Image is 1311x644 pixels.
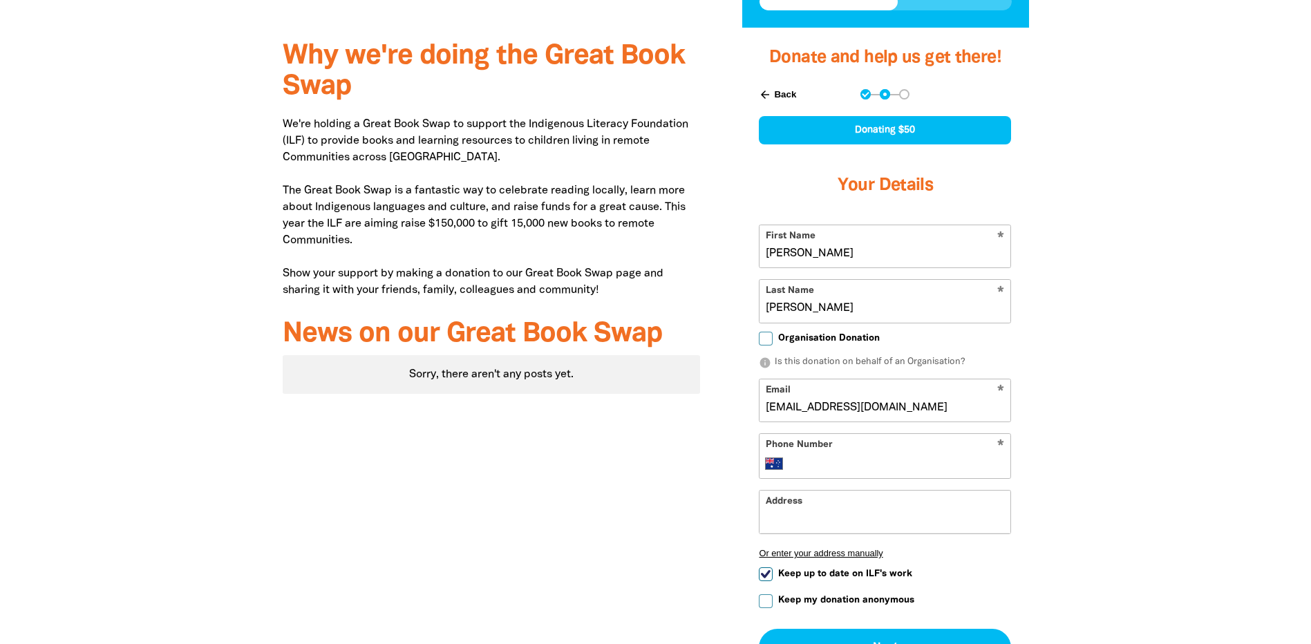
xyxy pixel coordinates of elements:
button: Navigate to step 3 of 3 to enter your payment details [899,89,909,100]
p: Is this donation on behalf of an Organisation? [759,356,1011,370]
span: Donate and help us get there! [769,50,1001,66]
button: Back [753,83,802,106]
button: Or enter your address manually [759,548,1011,558]
span: Why we're doing the Great Book Swap [283,44,685,100]
h3: News on our Great Book Swap [283,319,701,350]
span: Organisation Donation [778,332,880,345]
span: Keep my donation anonymous [778,594,914,607]
button: Navigate to step 2 of 3 to enter your details [880,89,890,100]
i: Required [997,439,1004,453]
p: We're holding a Great Book Swap to support the Indigenous Literacy Foundation (ILF) to provide bo... [283,116,701,299]
div: Paginated content [283,355,701,394]
div: Sorry, there aren't any posts yet. [283,355,701,394]
span: Keep up to date on ILF's work [778,567,912,580]
input: Keep my donation anonymous [759,594,773,608]
h3: Your Details [759,158,1011,214]
input: Organisation Donation [759,332,773,345]
i: arrow_back [759,88,771,101]
i: info [759,357,771,369]
button: Navigate to step 1 of 3 to enter your donation amount [860,89,871,100]
div: Donating $50 [759,116,1011,144]
input: Keep up to date on ILF's work [759,567,773,581]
